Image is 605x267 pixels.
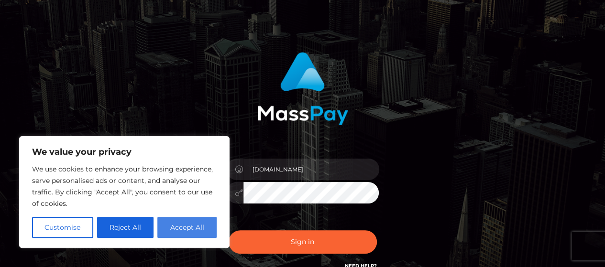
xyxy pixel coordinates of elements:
p: We use cookies to enhance your browsing experience, serve personalised ads or content, and analys... [32,163,217,209]
p: We value your privacy [32,146,217,158]
input: Username... [243,159,379,180]
button: Accept All [157,217,217,238]
img: MassPay Login [257,52,348,125]
button: Sign in [229,230,377,254]
button: Reject All [97,217,154,238]
button: Customise [32,217,93,238]
div: We value your privacy [19,136,230,248]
